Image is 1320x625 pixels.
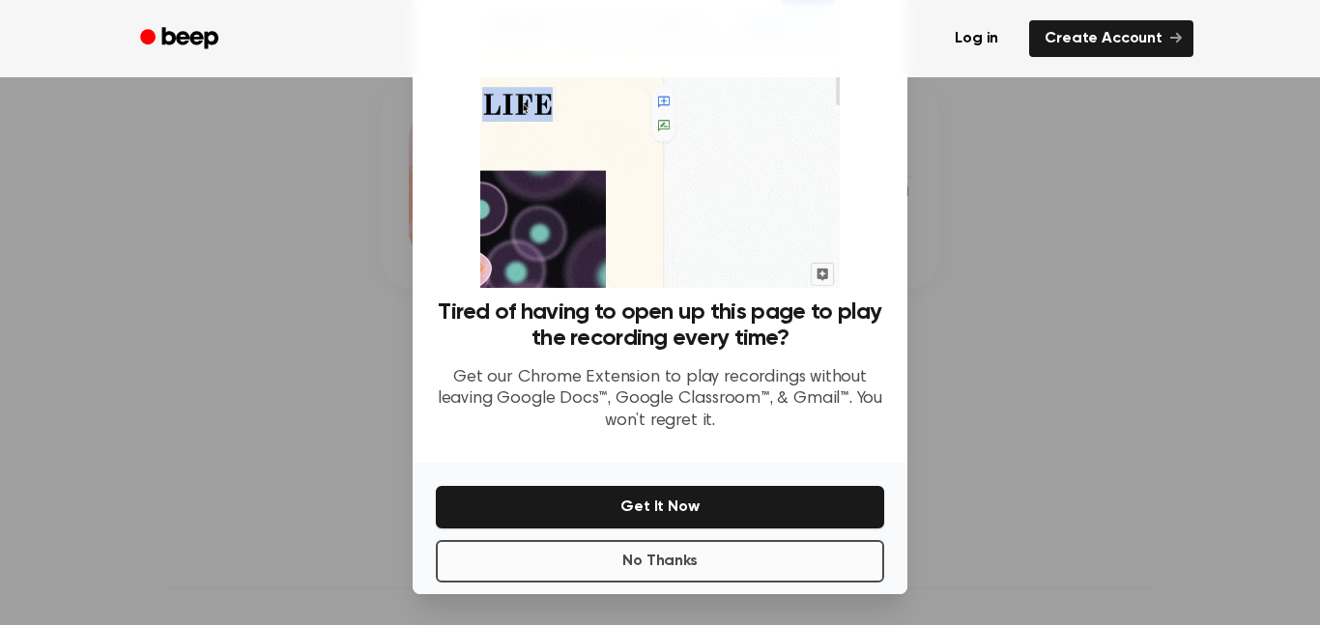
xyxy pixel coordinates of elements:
[127,20,236,58] a: Beep
[436,540,884,582] button: No Thanks
[436,486,884,528] button: Get It Now
[436,299,884,352] h3: Tired of having to open up this page to play the recording every time?
[436,367,884,433] p: Get our Chrome Extension to play recordings without leaving Google Docs™, Google Classroom™, & Gm...
[1029,20,1193,57] a: Create Account
[935,16,1018,61] a: Log in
